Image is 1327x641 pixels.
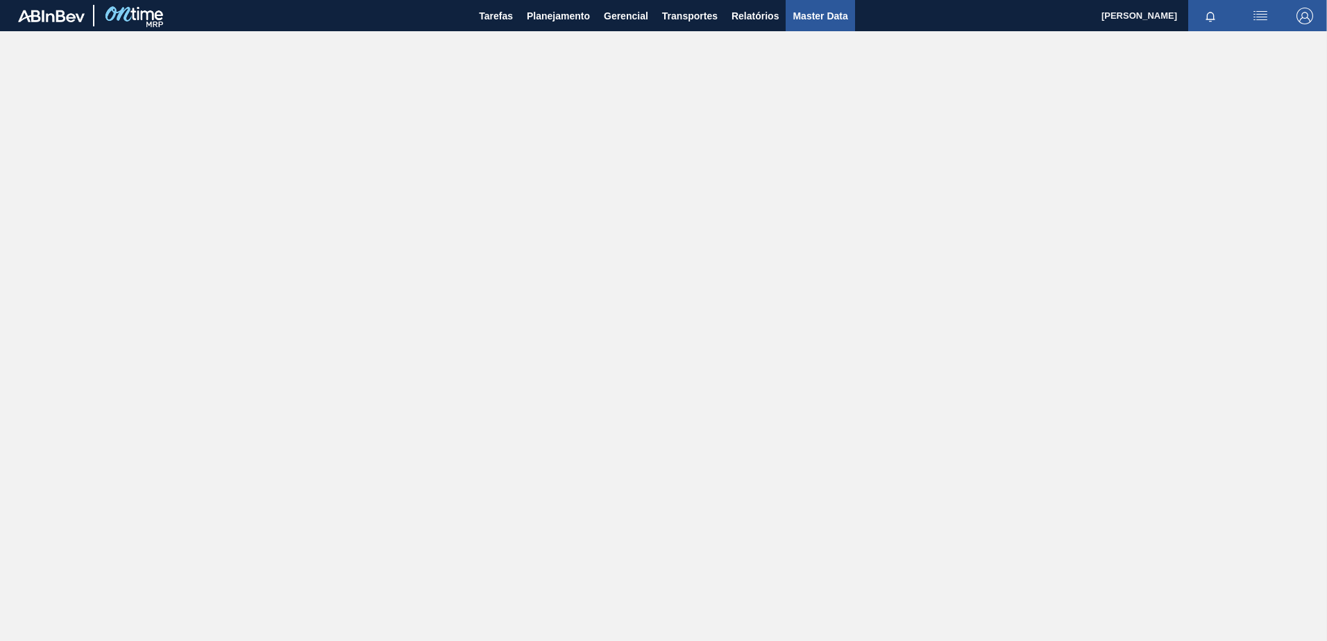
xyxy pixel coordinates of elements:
[1188,6,1233,26] button: Notificações
[479,8,513,24] span: Tarefas
[527,8,590,24] span: Planejamento
[604,8,648,24] span: Gerencial
[18,10,85,22] img: TNhmsLtSVTkK8tSr43FrP2fwEKptu5GPRR3wAAAABJRU5ErkJggg==
[793,8,847,24] span: Master Data
[1252,8,1269,24] img: userActions
[732,8,779,24] span: Relatórios
[662,8,718,24] span: Transportes
[1296,8,1313,24] img: Logout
